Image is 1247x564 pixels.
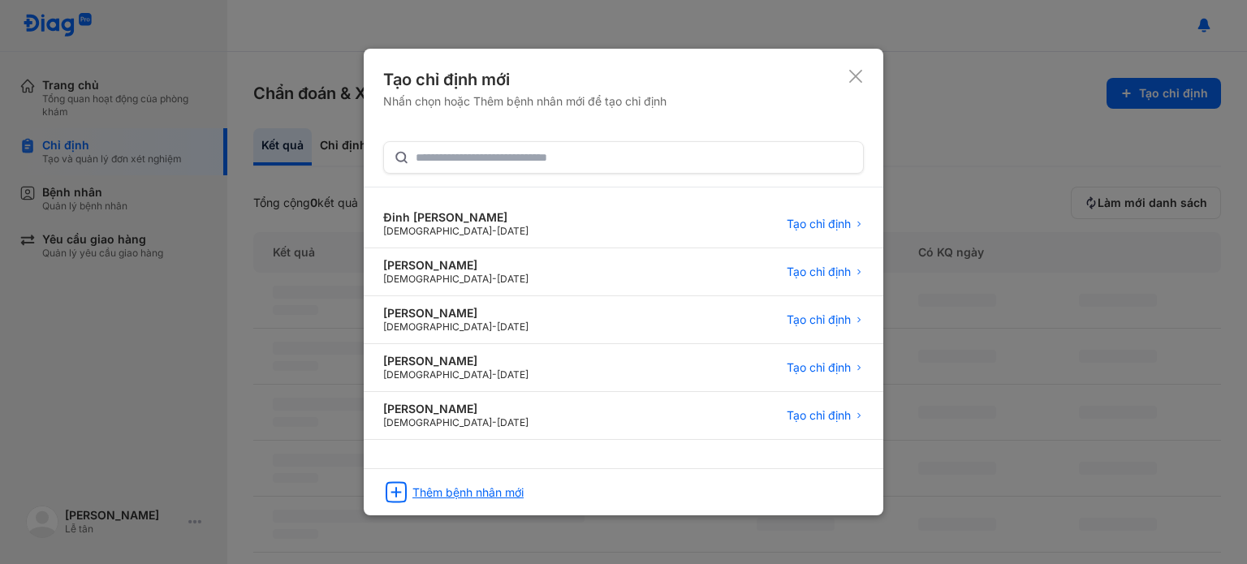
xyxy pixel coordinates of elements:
span: Tạo chỉ định [787,312,851,327]
span: [DEMOGRAPHIC_DATA] [383,225,492,237]
span: - [492,321,497,333]
span: [DATE] [497,368,529,381]
div: Thêm bệnh nhân mới [412,485,524,500]
div: [PERSON_NAME] [383,306,529,321]
span: Tạo chỉ định [787,360,851,375]
span: [DEMOGRAPHIC_DATA] [383,273,492,285]
div: [PERSON_NAME] [383,402,529,416]
div: [PERSON_NAME] [383,258,529,273]
span: - [492,225,497,237]
span: [DEMOGRAPHIC_DATA] [383,368,492,381]
span: - [492,273,497,285]
span: - [492,368,497,381]
div: Nhấn chọn hoặc Thêm bệnh nhân mới để tạo chỉ định [383,94,667,109]
span: [DATE] [497,273,529,285]
div: [PERSON_NAME] [383,354,529,368]
span: Tạo chỉ định [787,265,851,279]
span: [DATE] [497,225,529,237]
span: [DEMOGRAPHIC_DATA] [383,416,492,428]
span: Tạo chỉ định [787,217,851,231]
span: - [492,416,497,428]
span: [DATE] [497,416,529,428]
span: Tạo chỉ định [787,408,851,423]
span: [DEMOGRAPHIC_DATA] [383,321,492,333]
span: [DATE] [497,321,529,333]
div: Đinh [PERSON_NAME] [383,210,529,225]
div: Tạo chỉ định mới [383,68,667,91]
